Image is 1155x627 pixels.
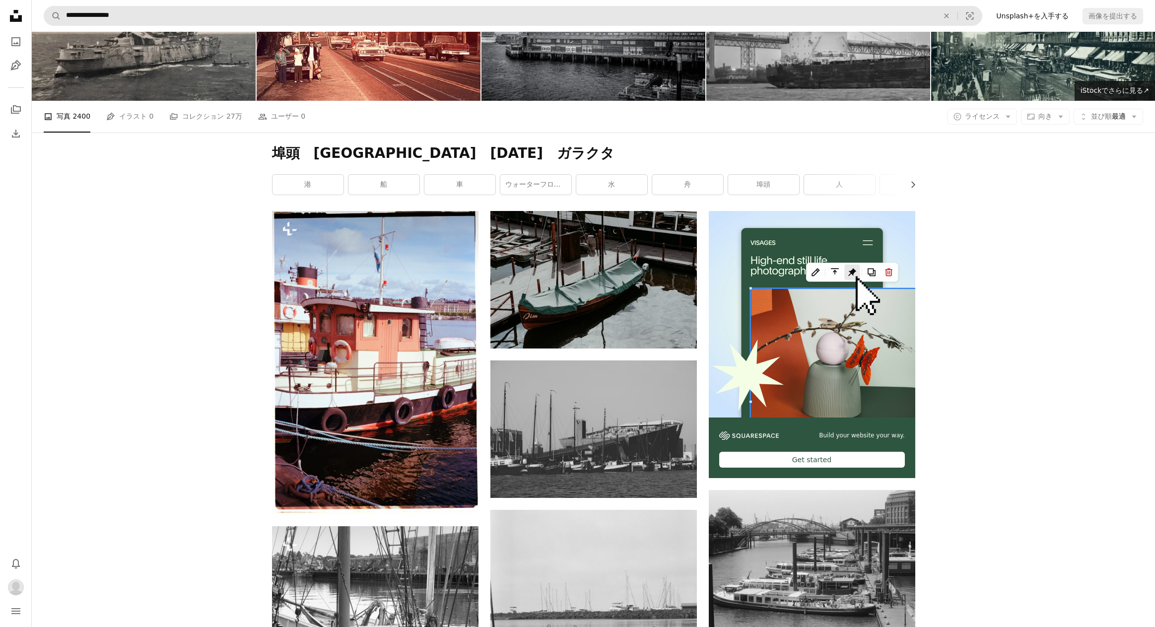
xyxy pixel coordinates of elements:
[965,112,1000,120] span: ライセンス
[1091,112,1126,122] span: 最適
[272,211,478,515] img: ボートが別の船の隣に停泊しています。
[1021,109,1070,125] button: 向き
[709,490,915,627] img: ドックに停泊しているボートの白黒写真
[728,175,799,195] a: 埠頭
[169,101,242,133] a: コレクション 27万
[709,211,915,479] a: Build your website your way.Get started
[8,579,24,595] img: ユーザー大輔 関のアバター
[990,8,1075,24] a: Unsplash+を入手する
[258,101,305,133] a: ユーザー 0
[819,431,904,440] span: Build your website your way.
[6,577,26,597] button: プロフィール
[301,111,305,122] span: 0
[490,424,697,433] a: 大型船が停泊
[490,608,697,617] a: 港のボートのグループ
[6,100,26,120] a: コレクション
[6,124,26,143] a: ダウンロード履歴
[719,452,905,468] div: Get started
[709,211,915,418] img: file-1723602894256-972c108553a7image
[272,175,343,195] a: 港
[1081,86,1149,94] span: iStockでさらに見る ↗
[490,360,697,498] img: 大型船が停泊
[490,211,697,348] img: 水の中に座っているボート
[6,56,26,75] a: イラスト
[6,601,26,621] button: メニュー
[6,32,26,52] a: 写真
[348,175,419,195] a: 船
[804,175,875,195] a: 人
[6,554,26,573] button: 通知
[958,6,982,25] button: ビジュアル検索
[880,175,951,195] a: ドック
[719,431,779,440] img: file-1606177908946-d1eed1cbe4f5image
[1091,112,1112,120] span: 並び順
[272,358,478,367] a: ボートが別の船の隣に停泊しています。
[1038,112,1052,120] span: 向き
[652,175,723,195] a: 舟
[226,111,242,122] span: 27万
[44,6,61,25] button: Unsplashで検索する
[44,6,982,26] form: サイト内でビジュアルを探す
[149,111,154,122] span: 0
[106,101,153,133] a: イラスト 0
[272,144,915,162] h1: 埠頭 [GEOGRAPHIC_DATA] [DATE] ガラクタ
[6,6,26,28] a: ホーム — Unsplash
[904,175,915,195] button: リストを右にスクロールする
[709,554,915,562] a: ドックに停泊しているボートの白黒写真
[1074,109,1143,125] button: 並び順最適
[1075,81,1155,101] a: iStockでさらに見る↗
[490,275,697,284] a: 水の中に座っているボート
[500,175,571,195] a: ウォーターフロント
[576,175,647,195] a: 水
[948,109,1017,125] button: ライセンス
[1083,8,1143,24] button: 画像を提出する
[936,6,957,25] button: 全てクリア
[424,175,495,195] a: 車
